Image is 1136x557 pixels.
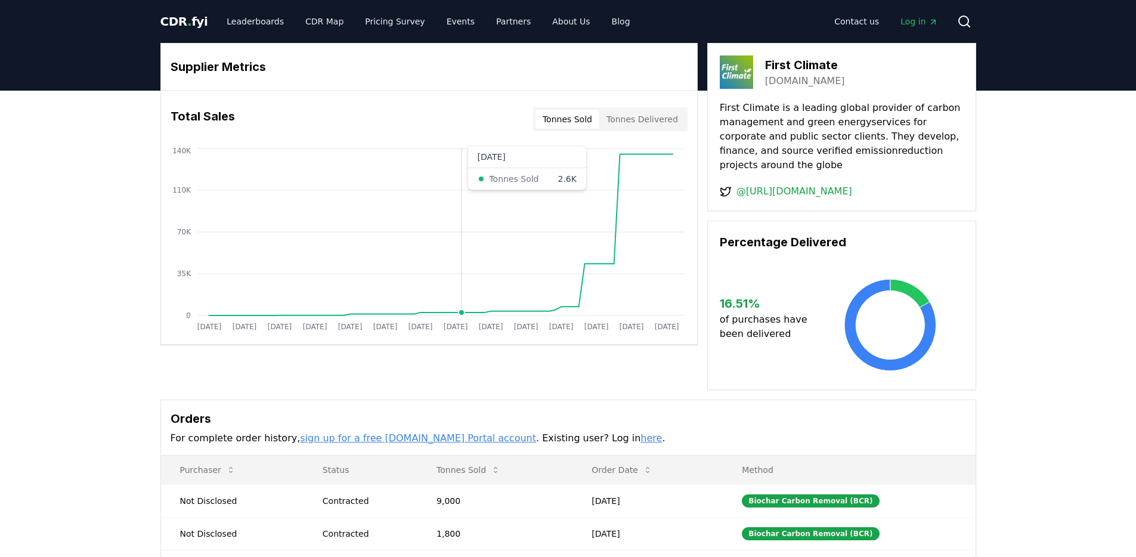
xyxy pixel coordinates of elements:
[478,323,503,331] tspan: [DATE]
[765,74,845,88] a: [DOMAIN_NAME]
[427,458,510,482] button: Tonnes Sold
[171,458,245,482] button: Purchaser
[323,495,408,507] div: Contracted
[732,464,965,476] p: Method
[217,11,293,32] a: Leaderboards
[300,432,536,444] a: sign up for a free [DOMAIN_NAME] Portal account
[720,312,817,341] p: of purchases have been delivered
[302,323,327,331] tspan: [DATE]
[640,432,662,444] a: here
[160,13,208,30] a: CDR.fyi
[313,464,408,476] p: Status
[549,323,573,331] tspan: [DATE]
[443,323,468,331] tspan: [DATE]
[437,11,484,32] a: Events
[373,323,397,331] tspan: [DATE]
[296,11,353,32] a: CDR Map
[177,270,191,278] tspan: 35K
[513,323,538,331] tspan: [DATE]
[582,458,662,482] button: Order Date
[900,16,937,27] span: Log in
[355,11,434,32] a: Pricing Survey
[323,528,408,540] div: Contracted
[599,110,685,129] button: Tonnes Delivered
[161,517,304,550] td: Not Disclosed
[267,323,292,331] tspan: [DATE]
[572,484,723,517] td: [DATE]
[217,11,639,32] nav: Main
[487,11,540,32] a: Partners
[232,323,256,331] tspan: [DATE]
[197,323,221,331] tspan: [DATE]
[171,58,688,76] h3: Supplier Metrics
[408,323,432,331] tspan: [DATE]
[572,517,723,550] td: [DATE]
[543,11,599,32] a: About Us
[720,101,964,172] p: First Climate is a leading global provider of carbon management and green energyservices for corp...
[742,494,879,508] div: Biochar Carbon Removal (BCR)
[338,323,362,331] tspan: [DATE]
[536,110,599,129] button: Tonnes Sold
[736,184,852,199] a: @[URL][DOMAIN_NAME]
[171,410,966,428] h3: Orders
[584,323,608,331] tspan: [DATE]
[417,517,572,550] td: 1,800
[825,11,947,32] nav: Main
[825,11,889,32] a: Contact us
[177,228,191,236] tspan: 70K
[765,56,845,74] h3: First Climate
[160,14,208,29] span: CDR fyi
[187,14,191,29] span: .
[172,147,191,155] tspan: 140K
[891,11,947,32] a: Log in
[720,295,817,312] h3: 16.51 %
[417,484,572,517] td: 9,000
[619,323,643,331] tspan: [DATE]
[186,311,191,320] tspan: 0
[742,527,879,540] div: Biochar Carbon Removal (BCR)
[161,484,304,517] td: Not Disclosed
[171,431,966,445] p: For complete order history, . Existing user? Log in .
[602,11,640,32] a: Blog
[172,186,191,194] tspan: 110K
[654,323,679,331] tspan: [DATE]
[171,107,235,131] h3: Total Sales
[720,55,753,89] img: First Climate-logo
[720,233,964,251] h3: Percentage Delivered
